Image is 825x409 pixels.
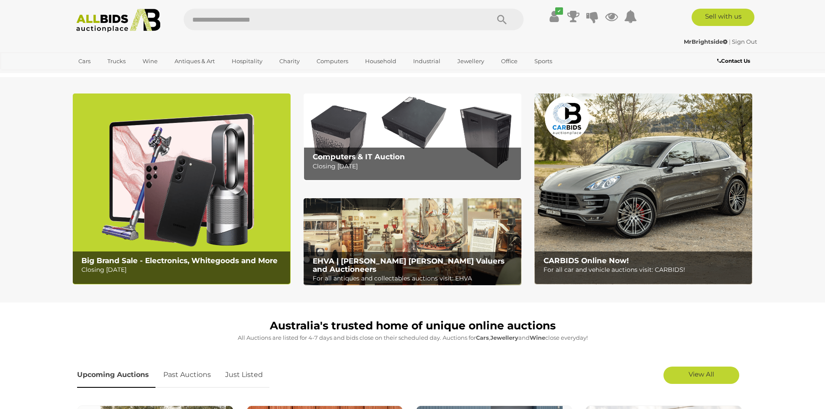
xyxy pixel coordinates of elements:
[304,198,521,286] a: EHVA | Evans Hastings Valuers and Auctioneers EHVA | [PERSON_NAME] [PERSON_NAME] Valuers and Auct...
[73,54,96,68] a: Cars
[77,320,748,332] h1: Australia's trusted home of unique online auctions
[495,54,523,68] a: Office
[313,161,517,172] p: Closing [DATE]
[313,152,405,161] b: Computers & IT Auction
[692,9,754,26] a: Sell with us
[137,54,163,68] a: Wine
[102,54,131,68] a: Trucks
[684,38,729,45] a: MrBrightside
[169,54,220,68] a: Antiques & Art
[548,9,561,24] a: ✔
[359,54,402,68] a: Household
[534,93,752,284] img: CARBIDS Online Now!
[304,93,521,180] a: Computers & IT Auction Computers & IT Auction Closing [DATE]
[77,333,748,343] p: All Auctions are listed for 4-7 days and bids close on their scheduled day. Auctions for , and cl...
[534,93,752,284] a: CARBIDS Online Now! CARBIDS Online Now! For all car and vehicle auctions visit: CARBIDS!
[219,362,269,388] a: Just Listed
[313,257,505,274] b: EHVA | [PERSON_NAME] [PERSON_NAME] Valuers and Auctioneers
[71,9,165,32] img: Allbids.com.au
[81,264,285,275] p: Closing [DATE]
[73,68,146,83] a: [GEOGRAPHIC_DATA]
[304,198,521,286] img: EHVA | Evans Hastings Valuers and Auctioneers
[732,38,757,45] a: Sign Out
[480,9,524,30] button: Search
[717,58,750,64] b: Contact Us
[490,334,518,341] strong: Jewellery
[73,93,291,284] a: Big Brand Sale - Electronics, Whitegoods and More Big Brand Sale - Electronics, Whitegoods and Mo...
[544,264,747,275] p: For all car and vehicle auctions visit: CARBIDS!
[476,334,489,341] strong: Cars
[81,256,278,265] b: Big Brand Sale - Electronics, Whitegoods and More
[274,54,305,68] a: Charity
[717,56,752,66] a: Contact Us
[663,367,739,384] a: View All
[544,256,629,265] b: CARBIDS Online Now!
[684,38,728,45] strong: MrBrightside
[311,54,354,68] a: Computers
[555,7,563,15] i: ✔
[77,362,155,388] a: Upcoming Auctions
[157,362,217,388] a: Past Auctions
[313,273,517,284] p: For all antiques and collectables auctions visit: EHVA
[530,334,545,341] strong: Wine
[729,38,731,45] span: |
[73,93,291,284] img: Big Brand Sale - Electronics, Whitegoods and More
[304,93,521,180] img: Computers & IT Auction
[408,54,446,68] a: Industrial
[529,54,558,68] a: Sports
[689,370,714,378] span: View All
[226,54,268,68] a: Hospitality
[452,54,490,68] a: Jewellery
